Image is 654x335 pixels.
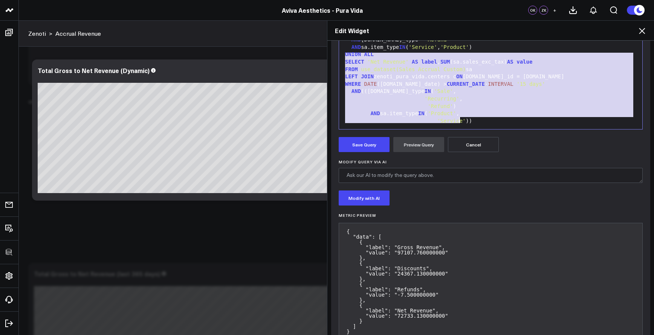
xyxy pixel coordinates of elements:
[345,59,364,65] span: SELECT
[409,44,437,50] span: 'Service'
[550,6,559,15] button: +
[367,125,374,131] span: OR
[440,44,469,50] span: 'Product'
[343,110,639,117] div: sa.item_type ( ,
[364,81,377,87] span: DATE
[437,125,466,131] span: 'Charges'
[425,88,431,94] span: IN
[351,44,361,50] span: AND
[440,59,450,65] span: SUM
[367,59,409,65] span: 'Net Revenue'
[351,88,361,94] span: AND
[343,44,639,51] div: sa.item_type ( , )
[456,73,463,79] span: ON
[343,95,639,103] div: ,
[428,103,453,109] span: 'Refund'
[343,88,639,95] div: (([DOMAIN_NAME]_type ( ,
[418,110,425,116] span: IN
[425,96,460,102] span: 'Recurring'
[553,8,556,13] span: +
[343,103,639,110] div: )
[343,117,639,125] div: ))
[343,73,639,81] div: zenoti_pura_vida.centers c [DOMAIN_NAME]_id = [DOMAIN_NAME]
[364,51,374,57] span: ALL
[335,26,646,35] h2: Edit Widget
[421,59,437,65] span: label
[370,110,380,116] span: AND
[412,59,418,65] span: AS
[447,81,485,87] span: CURRENT_DATE
[345,81,361,87] span: WHERE
[434,88,453,94] span: 'Sale'
[516,59,532,65] span: value
[343,125,639,132] div: [DOMAIN_NAME]_type = );
[539,6,548,15] div: ZK
[428,110,456,116] span: 'Product'
[448,137,499,152] button: Cancel
[343,58,639,66] div: , (sa.sales_exc_tax)
[339,137,390,152] button: Save Query
[339,213,643,218] h6: Metric Preview
[339,190,390,206] button: Modify with AI
[437,118,466,124] span: 'Service'
[393,137,444,152] button: Preview Query
[399,44,405,50] span: IN
[507,59,513,65] span: AS
[343,81,639,88] div: ([DOMAIN_NAME]_date) > -
[528,6,537,15] div: OK
[488,81,513,87] span: INTERVAL
[516,81,545,87] span: '15 days'
[345,51,361,57] span: UNION
[345,73,358,79] span: LEFT
[345,66,358,72] span: FROM
[282,6,363,14] a: Aviva Aesthetics - Pura Vida
[343,66,639,73] div: sa
[339,160,643,164] label: Modify Query via AI
[361,66,466,72] span: use_dataset(Sales Accrual Custom)
[361,73,374,79] span: JOIN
